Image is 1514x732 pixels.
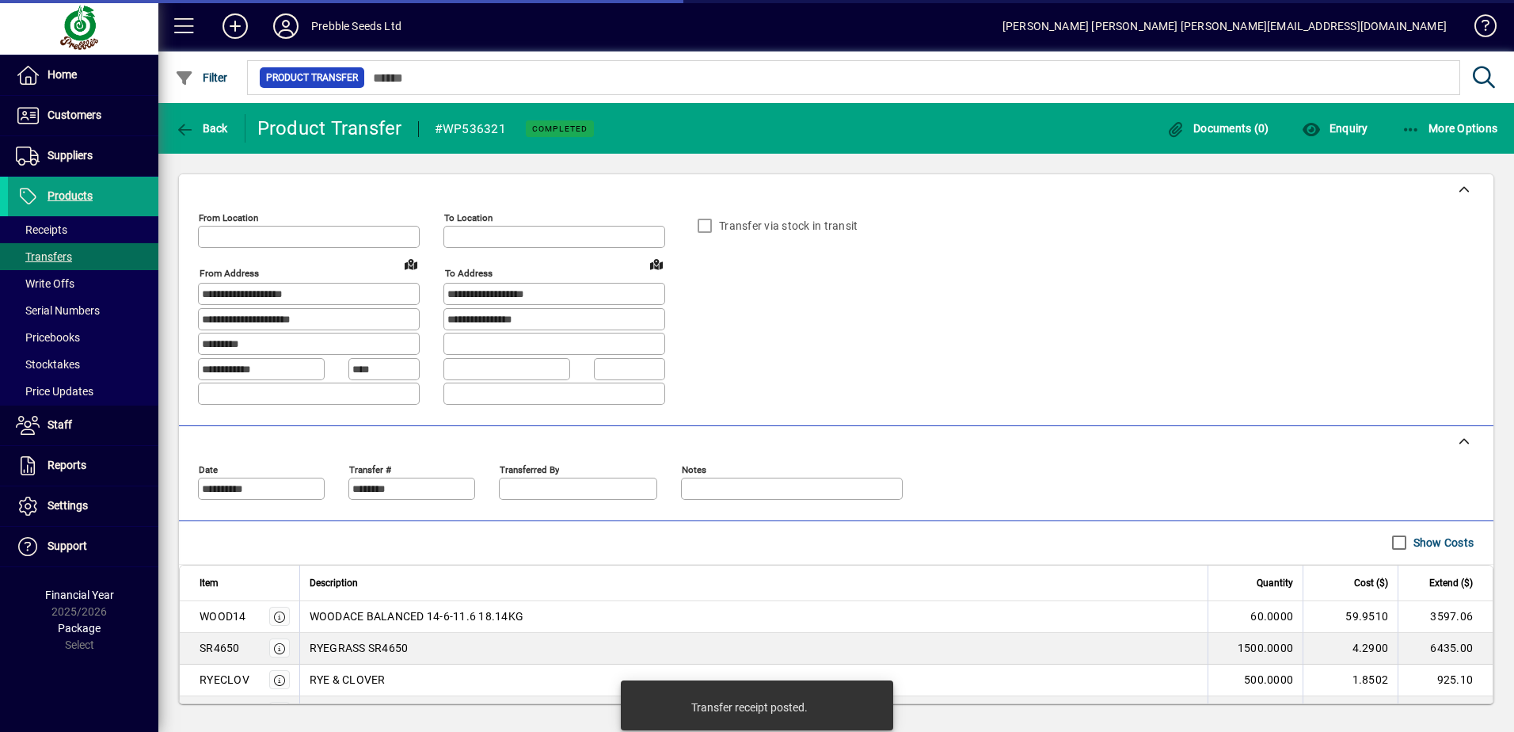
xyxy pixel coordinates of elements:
[8,446,158,486] a: Reports
[1162,114,1273,143] button: Documents (0)
[1298,114,1371,143] button: Enquiry
[8,378,158,405] a: Price Updates
[199,463,218,475] mat-label: Date
[16,385,93,398] span: Price Updates
[691,700,808,715] div: Transfer receipt posted.
[16,331,80,344] span: Pricebooks
[310,640,409,656] span: RYEGRASS SR4650
[48,149,93,162] span: Suppliers
[1410,535,1474,551] label: Show Costs
[1354,574,1388,592] span: Cost ($)
[45,589,114,601] span: Financial Year
[1463,3,1494,55] a: Knowledge Base
[435,116,506,142] div: #WP536321
[1257,574,1293,592] span: Quantity
[16,277,74,290] span: Write Offs
[8,216,158,243] a: Receipts
[8,136,158,176] a: Suppliers
[48,189,93,202] span: Products
[1398,601,1493,633] td: 3597.06
[311,13,401,39] div: Prebble Seeds Ltd
[175,71,228,84] span: Filter
[16,223,67,236] span: Receipts
[199,212,258,223] mat-label: From location
[261,12,311,40] button: Profile
[682,463,706,475] mat-label: Notes
[8,406,158,445] a: Staff
[1398,114,1502,143] button: More Options
[200,672,249,688] div: RYECLOV
[48,539,87,552] span: Support
[398,251,424,276] a: View on map
[8,270,158,297] a: Write Offs
[8,55,158,95] a: Home
[1429,574,1473,592] span: Extend ($)
[1208,633,1303,665] td: 1500.0000
[200,608,246,624] div: WOOD14
[1398,665,1493,696] td: 925.10
[48,68,77,81] span: Home
[175,122,228,135] span: Back
[644,251,669,276] a: View on map
[1303,601,1398,633] td: 59.9510
[1302,122,1368,135] span: Enquiry
[16,304,100,317] span: Serial Numbers
[200,640,240,656] div: SR4650
[1303,633,1398,665] td: 4.2900
[444,212,493,223] mat-label: To location
[8,297,158,324] a: Serial Numbers
[8,351,158,378] a: Stocktakes
[171,63,232,92] button: Filter
[1208,601,1303,633] td: 60.0000
[16,358,80,371] span: Stocktakes
[210,12,261,40] button: Add
[310,672,386,688] span: RYE & CLOVER
[48,418,72,431] span: Staff
[1398,696,1493,728] td: 85.00
[171,114,232,143] button: Back
[8,324,158,351] a: Pricebooks
[532,124,588,134] span: Completed
[58,622,101,635] span: Package
[158,114,245,143] app-page-header-button: Back
[8,486,158,526] a: Settings
[257,116,402,141] div: Product Transfer
[310,608,524,624] span: WOODACE BALANCED 14-6-11.6 18.14KG
[1303,665,1398,696] td: 1.8502
[1402,122,1498,135] span: More Options
[1208,696,1303,728] td: 1.0000
[16,250,72,263] span: Transfers
[1303,696,1398,728] td: 85.0000
[1002,13,1447,39] div: [PERSON_NAME] [PERSON_NAME] [PERSON_NAME][EMAIL_ADDRESS][DOMAIN_NAME]
[48,459,86,471] span: Reports
[48,109,101,121] span: Customers
[1398,633,1493,665] td: 6435.00
[266,70,358,86] span: Product Transfer
[1208,665,1303,696] td: 500.0000
[500,463,559,475] mat-label: Transferred by
[48,499,88,512] span: Settings
[310,574,358,592] span: Description
[200,574,219,592] span: Item
[349,463,391,475] mat-label: Transfer #
[8,243,158,270] a: Transfers
[8,96,158,135] a: Customers
[8,527,158,566] a: Support
[1166,122,1269,135] span: Documents (0)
